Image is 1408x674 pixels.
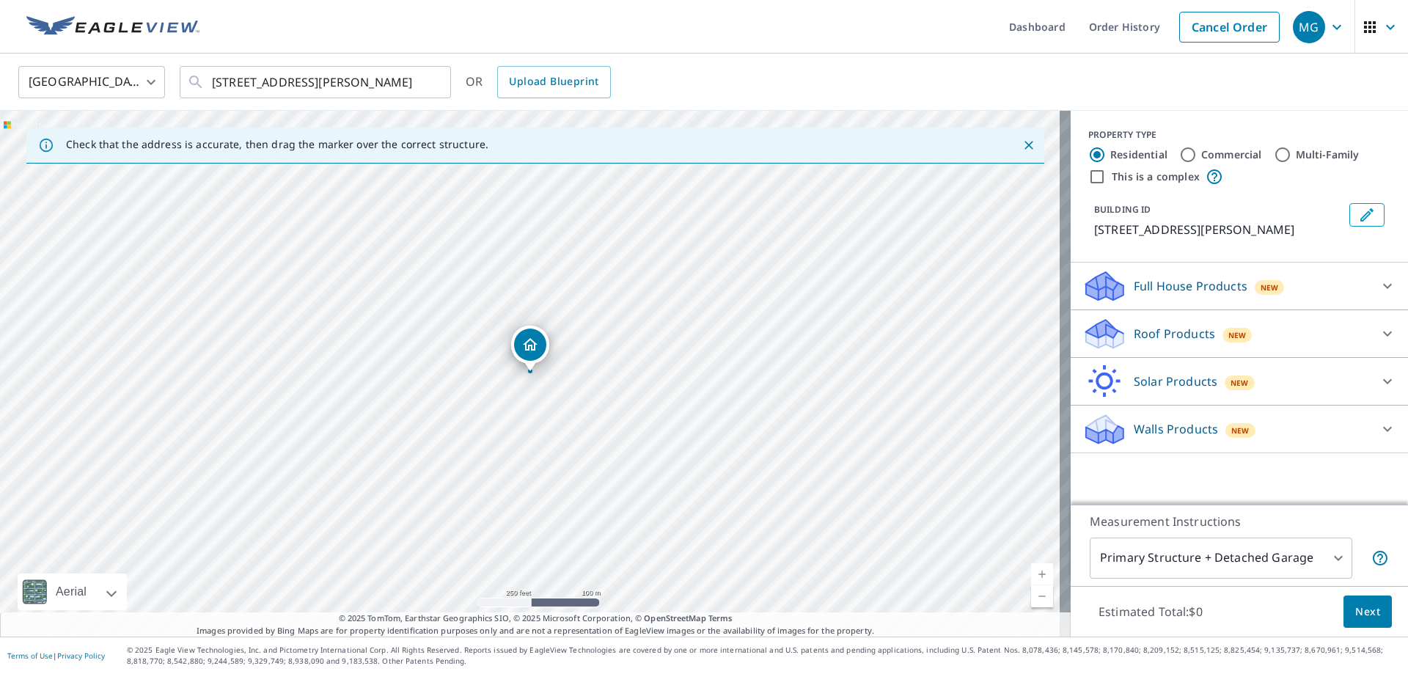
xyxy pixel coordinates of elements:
[1031,563,1053,585] a: Current Level 17, Zoom In
[1201,147,1262,162] label: Commercial
[127,645,1401,667] p: © 2025 Eagle View Technologies, Inc. and Pictometry International Corp. All Rights Reserved. Repo...
[1349,203,1385,227] button: Edit building 1
[509,73,598,91] span: Upload Blueprint
[511,326,549,371] div: Dropped pin, building 1, Residential property, 13011 Sandy Key Bnd North Fort Myers, FL 33903
[1231,425,1250,436] span: New
[26,16,199,38] img: EV Logo
[1355,603,1380,621] span: Next
[1261,282,1279,293] span: New
[1231,377,1249,389] span: New
[1019,136,1038,155] button: Close
[1088,128,1390,142] div: PROPERTY TYPE
[212,62,421,103] input: Search by address or latitude-longitude
[1134,420,1218,438] p: Walls Products
[1082,411,1396,447] div: Walls ProductsNew
[1082,316,1396,351] div: Roof ProductsNew
[708,612,733,623] a: Terms
[18,62,165,103] div: [GEOGRAPHIC_DATA]
[7,651,53,661] a: Terms of Use
[1134,277,1247,295] p: Full House Products
[18,574,127,610] div: Aerial
[466,66,611,98] div: OR
[1296,147,1360,162] label: Multi-Family
[51,574,91,610] div: Aerial
[7,651,105,660] p: |
[1094,203,1151,216] p: BUILDING ID
[66,138,488,151] p: Check that the address is accurate, then drag the marker over the correct structure.
[1371,549,1389,567] span: Your report will include the primary structure and a detached garage if one exists.
[1094,221,1343,238] p: [STREET_ADDRESS][PERSON_NAME]
[644,612,705,623] a: OpenStreetMap
[497,66,610,98] a: Upload Blueprint
[1090,513,1389,530] p: Measurement Instructions
[1087,596,1214,628] p: Estimated Total: $0
[339,612,733,625] span: © 2025 TomTom, Earthstar Geographics SIO, © 2025 Microsoft Corporation, ©
[1031,585,1053,607] a: Current Level 17, Zoom Out
[1110,147,1167,162] label: Residential
[1112,169,1200,184] label: This is a complex
[1179,12,1280,43] a: Cancel Order
[1293,11,1325,43] div: MG
[1228,329,1247,341] span: New
[1082,364,1396,399] div: Solar ProductsNew
[1343,596,1392,629] button: Next
[1090,538,1352,579] div: Primary Structure + Detached Garage
[1082,268,1396,304] div: Full House ProductsNew
[1134,373,1217,390] p: Solar Products
[1134,325,1215,343] p: Roof Products
[57,651,105,661] a: Privacy Policy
